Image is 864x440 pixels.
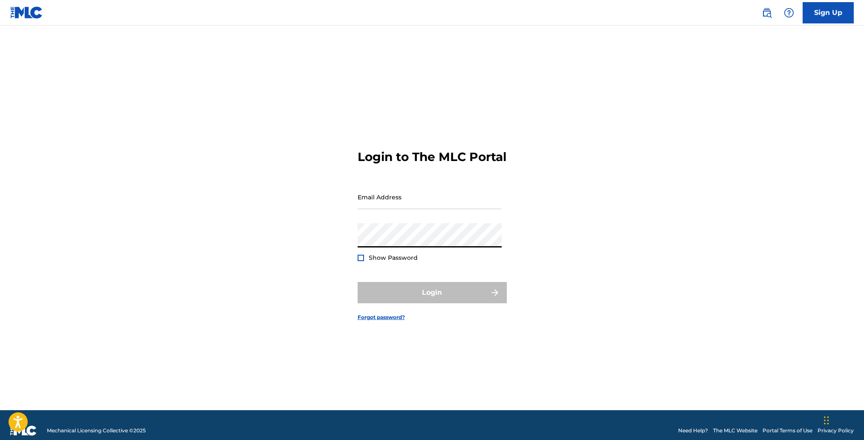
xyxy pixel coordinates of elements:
[763,427,812,434] a: Portal Terms of Use
[10,6,43,19] img: MLC Logo
[10,426,37,436] img: logo
[762,8,772,18] img: search
[780,4,798,21] div: Help
[358,150,506,164] h3: Login to The MLC Portal
[358,313,405,321] a: Forgot password?
[821,399,864,440] div: Widget chat
[47,427,146,434] span: Mechanical Licensing Collective © 2025
[824,408,829,433] div: Trascina
[818,427,854,434] a: Privacy Policy
[758,4,775,21] a: Public Search
[784,8,794,18] img: help
[369,254,418,262] span: Show Password
[713,427,757,434] a: The MLC Website
[678,427,708,434] a: Need Help?
[821,399,864,440] iframe: Chat Widget
[803,2,854,23] a: Sign Up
